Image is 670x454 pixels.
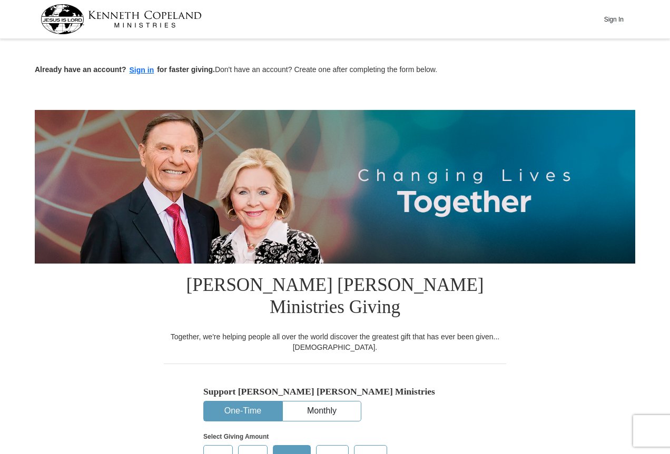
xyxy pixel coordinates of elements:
[203,386,467,397] h5: Support [PERSON_NAME] [PERSON_NAME] Ministries
[598,11,629,27] button: Sign In
[164,331,506,352] div: Together, we're helping people all over the world discover the greatest gift that has ever been g...
[35,65,215,74] strong: Already have an account? for faster giving.
[283,401,361,421] button: Monthly
[126,64,157,76] button: Sign in
[164,264,506,331] h1: [PERSON_NAME] [PERSON_NAME] Ministries Giving
[35,64,635,76] p: Don't have an account? Create one after completing the form below.
[204,401,282,421] button: One-Time
[41,4,202,34] img: kcm-header-logo.svg
[203,433,269,440] strong: Select Giving Amount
